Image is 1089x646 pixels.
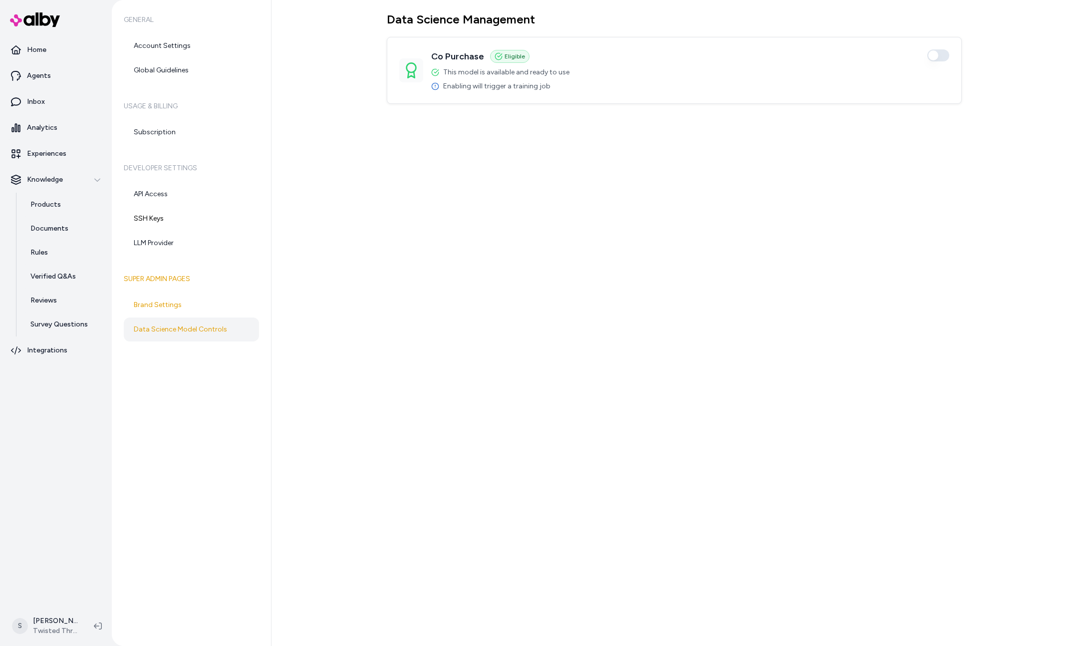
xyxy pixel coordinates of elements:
[4,116,108,140] a: Analytics
[124,92,259,120] h6: Usage & Billing
[30,296,57,306] p: Reviews
[124,58,259,82] a: Global Guidelines
[4,168,108,192] button: Knowledge
[505,52,525,60] span: Eligible
[20,313,108,336] a: Survey Questions
[30,320,88,329] p: Survey Questions
[27,345,67,355] p: Integrations
[124,34,259,58] a: Account Settings
[443,67,569,77] span: This model is available and ready to use
[27,45,46,55] p: Home
[431,49,484,63] h3: Co Purchase
[6,610,86,642] button: S[PERSON_NAME]Twisted Throttle
[10,12,60,27] img: alby Logo
[27,149,66,159] p: Experiences
[4,142,108,166] a: Experiences
[124,154,259,182] h6: Developer Settings
[4,338,108,362] a: Integrations
[20,265,108,289] a: Verified Q&As
[20,217,108,241] a: Documents
[124,293,259,317] a: Brand Settings
[20,241,108,265] a: Rules
[27,97,45,107] p: Inbox
[124,207,259,231] a: SSH Keys
[443,81,550,91] span: Enabling will trigger a training job
[124,6,259,34] h6: General
[30,224,68,234] p: Documents
[124,120,259,144] a: Subscription
[33,626,78,636] span: Twisted Throttle
[12,618,28,634] span: S
[4,38,108,62] a: Home
[27,71,51,81] p: Agents
[124,231,259,255] a: LLM Provider
[20,289,108,313] a: Reviews
[20,193,108,217] a: Products
[30,200,61,210] p: Products
[30,248,48,258] p: Rules
[4,90,108,114] a: Inbox
[27,123,57,133] p: Analytics
[33,616,78,626] p: [PERSON_NAME]
[124,265,259,293] h6: Super Admin Pages
[387,12,962,27] h1: Data Science Management
[27,175,63,185] p: Knowledge
[4,64,108,88] a: Agents
[124,318,259,341] a: Data Science Model Controls
[124,182,259,206] a: API Access
[30,272,76,282] p: Verified Q&As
